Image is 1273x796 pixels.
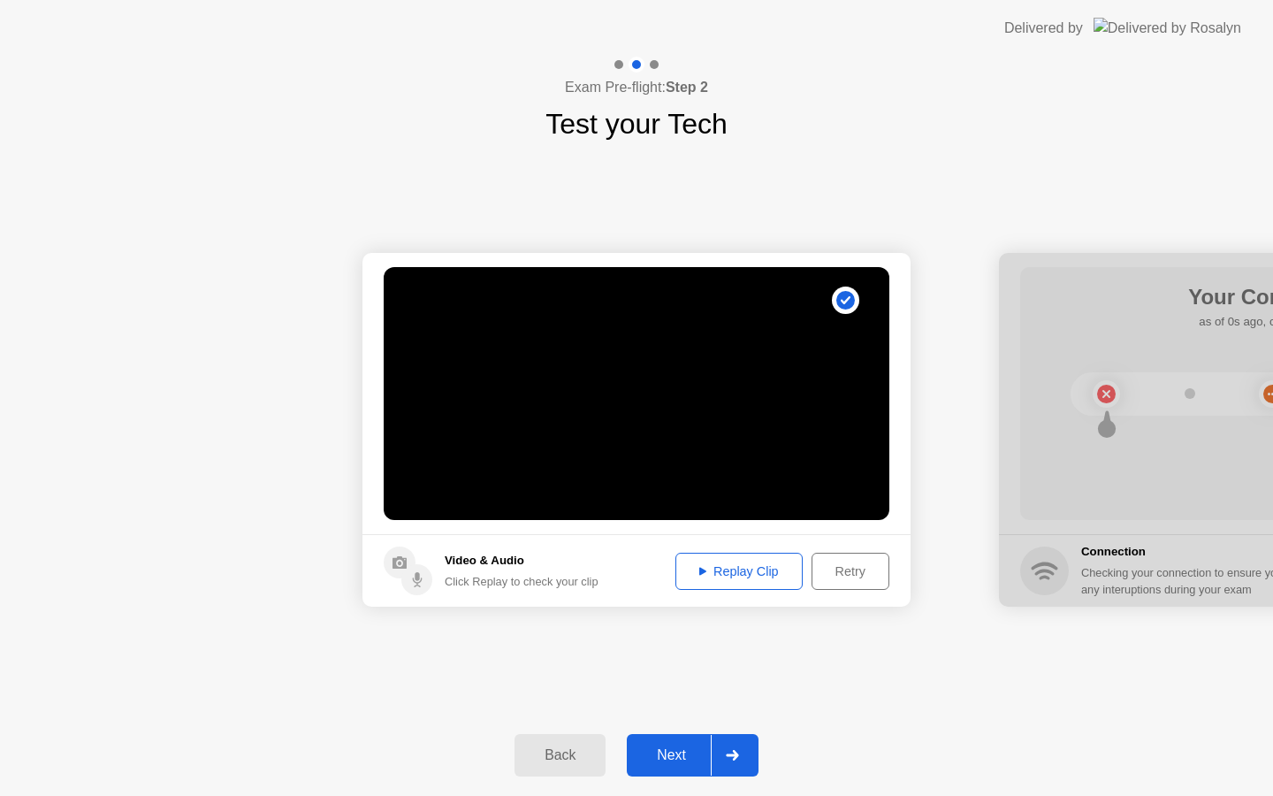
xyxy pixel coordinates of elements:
img: Delivered by Rosalyn [1094,18,1241,38]
h4: Exam Pre-flight: [565,77,708,98]
div: Retry [818,564,883,578]
div: Next [632,747,711,763]
button: Retry [812,553,889,590]
div: Back [520,747,600,763]
div: Delivered by [1004,18,1083,39]
h5: Video & Audio [445,552,598,570]
b: Step 2 [666,80,708,95]
button: Replay Clip [675,553,803,590]
button: Next [627,734,758,777]
div: Replay Clip [682,564,797,578]
h1: Test your Tech [545,103,728,145]
div: Click Replay to check your clip [445,573,598,590]
button: Back [515,734,606,777]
